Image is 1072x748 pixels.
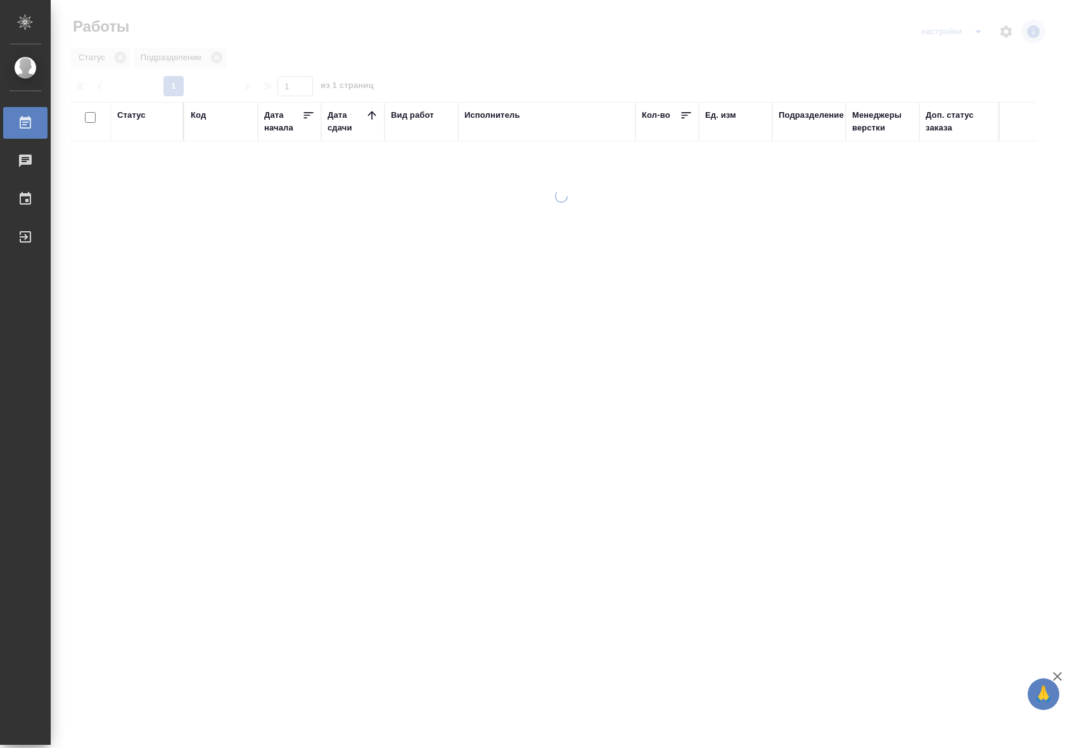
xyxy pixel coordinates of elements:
div: Кол-во [642,109,670,122]
button: 🙏 [1028,678,1059,710]
div: Код [191,109,206,122]
span: 🙏 [1033,681,1054,707]
div: Статус [117,109,146,122]
div: Исполнитель [464,109,520,122]
div: Менеджеры верстки [852,109,913,134]
div: Дата начала [264,109,302,134]
div: Ед. изм [705,109,736,122]
div: Доп. статус заказа [926,109,992,134]
div: Подразделение [779,109,844,122]
div: Дата сдачи [328,109,366,134]
div: Вид работ [391,109,434,122]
